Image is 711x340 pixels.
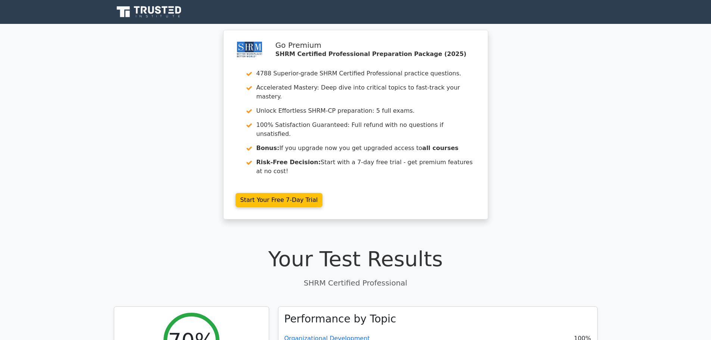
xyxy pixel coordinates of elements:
[236,193,323,207] a: Start Your Free 7-Day Trial
[114,277,598,288] p: SHRM Certified Professional
[284,313,396,325] h3: Performance by Topic
[114,246,598,271] h1: Your Test Results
